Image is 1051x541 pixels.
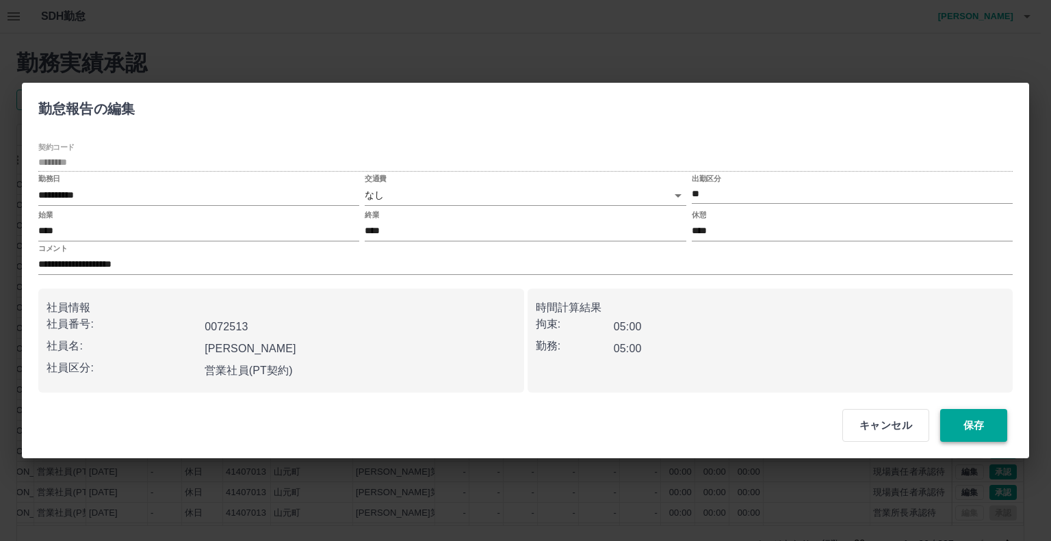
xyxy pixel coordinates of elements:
div: なし [365,185,686,205]
button: キャンセル [842,409,929,442]
label: 契約コード [38,142,75,153]
p: 社員名: [47,338,199,354]
label: 勤務日 [38,174,60,184]
p: 社員情報 [47,300,516,316]
b: [PERSON_NAME] [205,343,296,354]
button: 保存 [940,409,1007,442]
label: 休憩 [692,209,706,220]
label: コメント [38,243,67,253]
p: 拘束: [536,316,614,332]
b: 営業社員(PT契約) [205,365,293,376]
p: 時間計算結果 [536,300,1005,316]
b: 0072513 [205,321,248,332]
label: 交通費 [365,174,387,184]
p: 社員区分: [47,360,199,376]
h2: 勤怠報告の編集 [22,83,151,129]
b: 05:00 [614,343,642,354]
b: 05:00 [614,321,642,332]
p: 社員番号: [47,316,199,332]
label: 始業 [38,209,53,220]
p: 勤務: [536,338,614,354]
label: 出勤区分 [692,174,721,184]
label: 終業 [365,209,379,220]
